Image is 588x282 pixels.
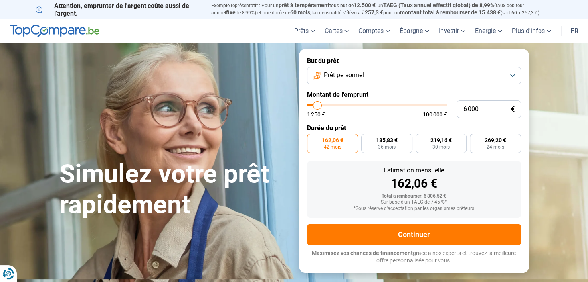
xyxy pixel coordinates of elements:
span: 42 mois [324,145,341,149]
a: Énergie [470,19,507,43]
span: € [511,106,515,113]
a: Prêts [289,19,320,43]
label: Montant de l'emprunt [307,91,521,98]
span: 36 mois [378,145,396,149]
span: 185,83 € [376,137,398,143]
span: 219,16 € [430,137,452,143]
div: Estimation mensuelle [313,167,515,174]
span: 100 000 € [423,112,447,117]
span: 12.500 € [354,2,376,8]
span: 162,06 € [322,137,343,143]
p: Exemple représentatif : Pour un tous but de , un (taux débiteur annuel de 8,99%) et une durée de ... [211,2,553,16]
div: Total à rembourser: 6 806,52 € [313,194,515,199]
span: TAEG (Taux annuel effectif global) de 8,99% [383,2,494,8]
span: 60 mois [290,9,310,16]
span: Maximisez vos chances de financement [312,250,413,256]
span: 24 mois [487,145,504,149]
span: 269,20 € [485,137,506,143]
span: 30 mois [432,145,450,149]
div: Sur base d'un TAEG de 7,45 %* [313,200,515,205]
span: Prêt personnel [324,71,364,80]
a: Cartes [320,19,354,43]
span: 257,3 € [365,9,383,16]
span: montant total à rembourser de 15.438 € [400,9,501,16]
span: fixe [226,9,236,16]
button: Continuer [307,224,521,245]
p: Attention, emprunter de l'argent coûte aussi de l'argent. [36,2,202,17]
div: *Sous réserve d'acceptation par les organismes prêteurs [313,206,515,211]
h1: Simulez votre prêt rapidement [59,159,289,220]
img: TopCompare [10,25,99,37]
a: Comptes [354,19,395,43]
span: 1 250 € [307,112,325,117]
button: Prêt personnel [307,67,521,84]
a: fr [566,19,583,43]
label: Durée du prêt [307,124,521,132]
a: Épargne [395,19,434,43]
span: prêt à tempérament [279,2,329,8]
div: 162,06 € [313,178,515,190]
a: Plus d'infos [507,19,556,43]
p: grâce à nos experts et trouvez la meilleure offre personnalisée pour vous. [307,249,521,265]
label: But du prêt [307,57,521,65]
a: Investir [434,19,470,43]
